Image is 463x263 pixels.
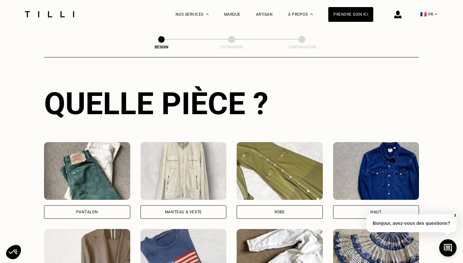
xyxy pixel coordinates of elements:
div: Estimation [199,45,264,49]
a: Artisan [256,12,273,17]
div: Robe [275,210,285,214]
img: Menu déroulant [206,13,209,15]
img: Tilli retouche votre Robe [237,142,323,200]
img: Menu déroulant à propos [310,13,313,15]
img: icône connexion [394,11,402,18]
img: Tilli retouche votre Haut [333,142,419,200]
span: 🇫🇷 [420,11,427,17]
div: Confirmation [270,45,334,49]
div: Besoin [129,45,194,49]
div: Quelle pièce ? [44,86,419,122]
button: X [452,212,458,219]
img: menu déroulant [435,13,437,15]
p: Bonjour, avez-vous des questions? [366,214,457,232]
div: Pantalon [76,210,98,214]
img: Logo du service de couturière Tilli [23,11,77,17]
img: Tilli retouche votre Manteau & Veste [141,142,227,200]
a: Marque [224,12,241,17]
img: Tilli retouche votre Pantalon [44,142,130,200]
div: Manteau & Veste [165,210,202,214]
a: Prendre soin ici [328,7,373,22]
